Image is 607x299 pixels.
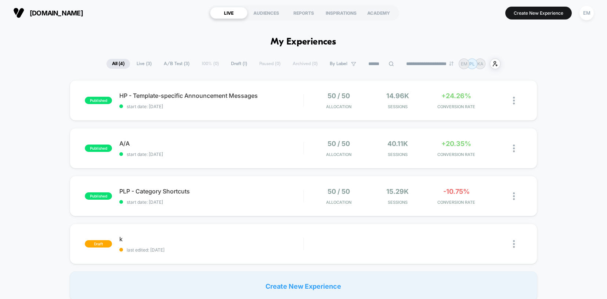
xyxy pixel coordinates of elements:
[106,59,130,69] span: All ( 4 )
[429,104,484,109] span: CONVERSION RATE
[119,247,303,253] span: last edited: [DATE]
[360,7,397,19] div: ACADEMY
[443,188,470,195] span: -10.75%
[326,200,351,205] span: Allocation
[461,61,467,67] p: EM
[13,7,24,18] img: Visually logo
[513,240,515,248] img: close
[131,59,157,69] span: Live ( 3 )
[386,92,409,100] span: 14.96k
[119,152,303,157] span: start date: [DATE]
[577,6,596,21] button: EM
[119,92,303,99] span: HP - Template-specific Announcement Messages
[119,235,303,243] span: k
[386,188,409,195] span: 15.29k
[513,145,515,152] img: close
[85,97,112,104] span: published
[271,37,336,47] h1: My Experiences
[505,7,572,19] button: Create New Experience
[30,9,83,17] span: [DOMAIN_NAME]
[429,152,484,157] span: CONVERSION RATE
[370,152,425,157] span: Sessions
[441,92,471,100] span: +24.26%
[158,59,195,69] span: A/B Test ( 3 )
[429,200,484,205] span: CONVERSION RATE
[11,7,85,19] button: [DOMAIN_NAME]
[477,61,483,67] p: KA
[210,7,248,19] div: LIVE
[513,192,515,200] img: close
[449,61,454,66] img: end
[119,199,303,205] span: start date: [DATE]
[328,92,350,100] span: 50 / 50
[370,104,425,109] span: Sessions
[513,97,515,104] img: close
[326,104,351,109] span: Allocation
[330,61,347,67] span: By Label
[370,200,425,205] span: Sessions
[469,61,475,67] p: PL
[328,188,350,195] span: 50 / 50
[387,140,408,147] span: 40.11k
[441,140,471,147] span: +20.35%
[119,188,303,195] span: PLP - Category Shortcuts
[85,192,112,200] span: published
[119,104,303,109] span: start date: [DATE]
[285,7,322,19] div: REPORTS
[248,7,285,19] div: AUDIENCES
[579,6,594,20] div: EM
[85,145,112,152] span: published
[322,7,360,19] div: INSPIRATIONS
[119,140,303,147] span: A/A
[328,140,350,147] span: 50 / 50
[326,152,351,157] span: Allocation
[225,59,253,69] span: Draft ( 1 )
[85,240,112,248] span: draft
